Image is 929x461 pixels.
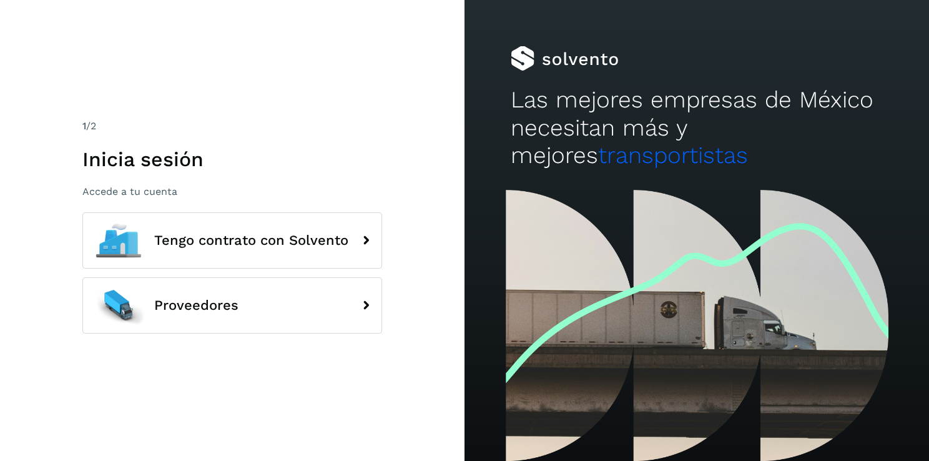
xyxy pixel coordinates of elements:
[82,120,86,132] span: 1
[511,86,882,169] h2: Las mejores empresas de México necesitan más y mejores
[82,186,382,197] p: Accede a tu cuenta
[598,142,748,169] span: transportistas
[82,119,382,134] div: /2
[82,147,382,171] h1: Inicia sesión
[154,298,238,313] span: Proveedores
[154,233,348,248] span: Tengo contrato con Solvento
[82,212,382,269] button: Tengo contrato con Solvento
[82,277,382,334] button: Proveedores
